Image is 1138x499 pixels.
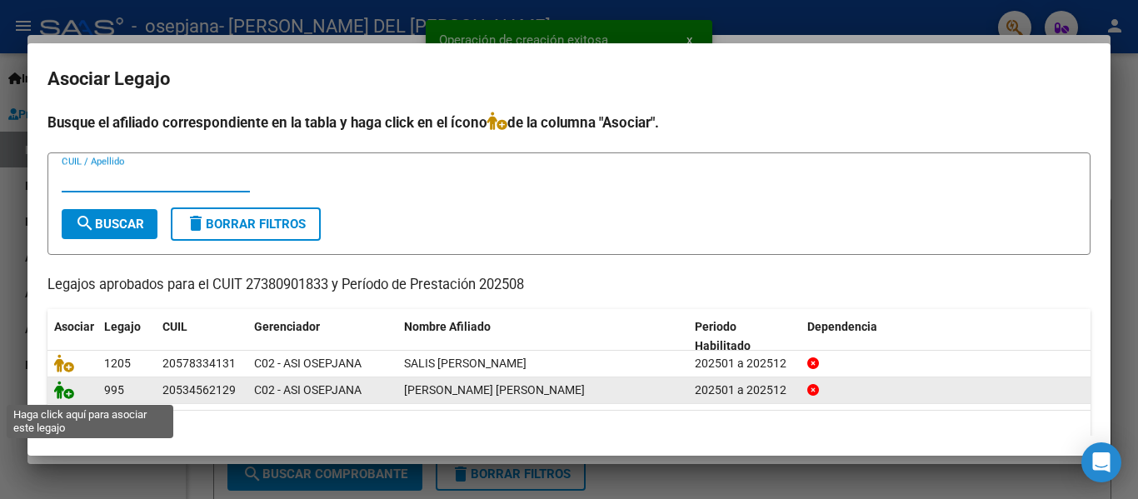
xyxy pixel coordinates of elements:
span: C02 - ASI OSEPJANA [254,383,362,397]
span: C02 - ASI OSEPJANA [254,357,362,370]
button: Buscar [62,209,157,239]
h2: Asociar Legajo [47,63,1091,95]
span: Borrar Filtros [186,217,306,232]
span: Periodo Habilitado [695,320,751,352]
span: 1205 [104,357,131,370]
span: 995 [104,383,124,397]
span: Nombre Afiliado [404,320,491,333]
span: Dependencia [807,320,877,333]
datatable-header-cell: Gerenciador [247,309,397,364]
span: SALIS TIZIANO BENJAMIN [404,357,527,370]
datatable-header-cell: Legajo [97,309,156,364]
datatable-header-cell: Nombre Afiliado [397,309,688,364]
p: Legajos aprobados para el CUIT 27380901833 y Período de Prestación 202508 [47,275,1091,296]
h4: Busque el afiliado correspondiente en la tabla y haga click en el ícono de la columna "Asociar". [47,112,1091,133]
div: 20578334131 [162,354,236,373]
div: 20534562129 [162,381,236,400]
div: 2 registros [47,411,1091,452]
datatable-header-cell: Dependencia [801,309,1091,364]
button: Borrar Filtros [171,207,321,241]
span: CUIL [162,320,187,333]
datatable-header-cell: Periodo Habilitado [688,309,801,364]
div: Open Intercom Messenger [1081,442,1121,482]
datatable-header-cell: Asociar [47,309,97,364]
span: Buscar [75,217,144,232]
span: CALIVA MATTEO AGUSTIN [404,383,585,397]
span: Legajo [104,320,141,333]
mat-icon: search [75,213,95,233]
div: 202501 a 202512 [695,381,794,400]
mat-icon: delete [186,213,206,233]
span: Gerenciador [254,320,320,333]
div: 202501 a 202512 [695,354,794,373]
datatable-header-cell: CUIL [156,309,247,364]
span: Asociar [54,320,94,333]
